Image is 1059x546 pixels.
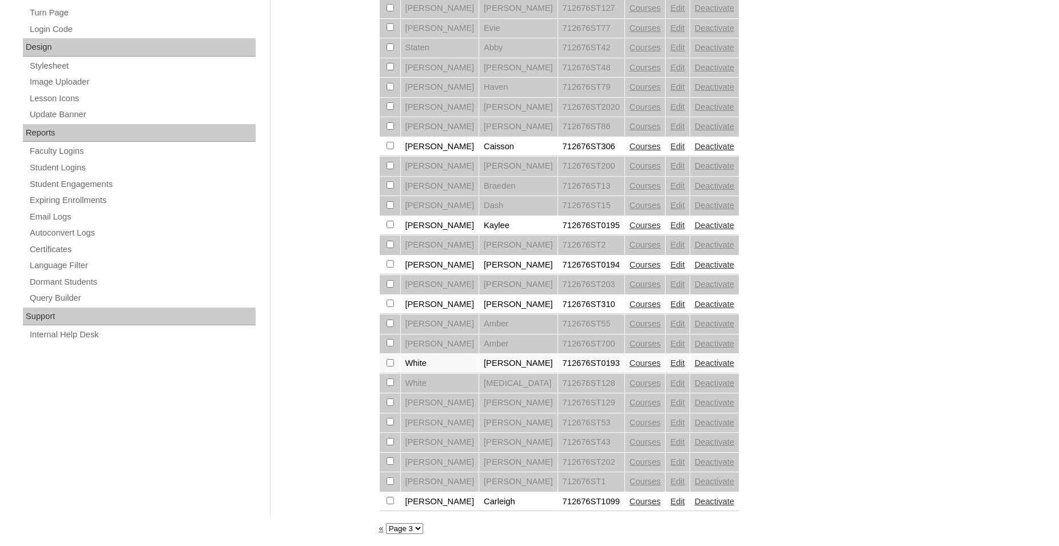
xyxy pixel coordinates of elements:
[630,181,661,190] a: Courses
[558,236,624,255] td: 712676ST2
[630,457,661,467] a: Courses
[695,418,734,427] a: Deactivate
[670,280,684,289] a: Edit
[670,418,684,427] a: Edit
[630,43,661,52] a: Courses
[558,393,624,413] td: 712676ST129
[630,161,661,170] a: Courses
[558,177,624,196] td: 712676ST13
[695,240,734,249] a: Deactivate
[23,38,256,57] div: Design
[558,98,624,117] td: 712676ST2020
[29,91,256,106] a: Lesson Icons
[23,124,256,142] div: Reports
[558,275,624,294] td: 712676ST203
[670,23,684,33] a: Edit
[670,3,684,13] a: Edit
[630,221,661,230] a: Courses
[401,216,479,236] td: [PERSON_NAME]
[630,23,661,33] a: Courses
[479,393,558,413] td: [PERSON_NAME]
[401,374,479,393] td: White
[558,117,624,137] td: 712676ST86
[630,437,661,447] a: Courses
[695,181,734,190] a: Deactivate
[479,295,558,314] td: [PERSON_NAME]
[670,63,684,72] a: Edit
[670,221,684,230] a: Edit
[29,22,256,37] a: Login Code
[695,319,734,328] a: Deactivate
[695,398,734,407] a: Deactivate
[670,260,684,269] a: Edit
[401,472,479,492] td: [PERSON_NAME]
[479,334,558,354] td: Amber
[479,78,558,97] td: Haven
[401,78,479,97] td: [PERSON_NAME]
[479,98,558,117] td: [PERSON_NAME]
[670,358,684,368] a: Edit
[695,23,734,33] a: Deactivate
[558,453,624,472] td: 712676ST202
[670,181,684,190] a: Edit
[558,78,624,97] td: 712676ST79
[670,43,684,52] a: Edit
[558,295,624,314] td: 712676ST310
[401,275,479,294] td: [PERSON_NAME]
[479,492,558,512] td: Carleigh
[558,157,624,176] td: 712676ST200
[479,453,558,472] td: [PERSON_NAME]
[695,497,734,506] a: Deactivate
[558,314,624,334] td: 712676ST55
[558,433,624,452] td: 712676ST43
[401,314,479,334] td: [PERSON_NAME]
[558,492,624,512] td: 712676ST1099
[630,82,661,91] a: Courses
[670,102,684,111] a: Edit
[29,177,256,192] a: Student Engagements
[670,122,684,131] a: Edit
[695,339,734,348] a: Deactivate
[401,117,479,137] td: [PERSON_NAME]
[558,413,624,433] td: 712676ST53
[670,300,684,309] a: Edit
[29,161,256,175] a: Student Logins
[558,58,624,78] td: 712676ST48
[670,457,684,467] a: Edit
[630,260,661,269] a: Courses
[670,82,684,91] a: Edit
[401,393,479,413] td: [PERSON_NAME]
[479,374,558,393] td: [MEDICAL_DATA]
[479,236,558,255] td: [PERSON_NAME]
[558,472,624,492] td: 712676ST1
[29,275,256,289] a: Dormant Students
[29,6,256,20] a: Turn Page
[695,221,734,230] a: Deactivate
[695,477,734,486] a: Deactivate
[479,256,558,275] td: [PERSON_NAME]
[630,63,661,72] a: Courses
[479,157,558,176] td: [PERSON_NAME]
[29,59,256,73] a: Stylesheet
[695,437,734,447] a: Deactivate
[695,300,734,309] a: Deactivate
[558,354,624,373] td: 712676ST0193
[695,280,734,289] a: Deactivate
[695,63,734,72] a: Deactivate
[479,19,558,38] td: Evie
[29,291,256,305] a: Query Builder
[29,144,256,158] a: Faculty Logins
[670,477,684,486] a: Edit
[401,98,479,117] td: [PERSON_NAME]
[630,102,661,111] a: Courses
[558,19,624,38] td: 712676ST77
[479,38,558,58] td: Abby
[401,295,479,314] td: [PERSON_NAME]
[29,75,256,89] a: Image Uploader
[630,358,661,368] a: Courses
[401,58,479,78] td: [PERSON_NAME]
[479,354,558,373] td: [PERSON_NAME]
[401,38,479,58] td: Staten
[630,477,661,486] a: Courses
[630,300,661,309] a: Courses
